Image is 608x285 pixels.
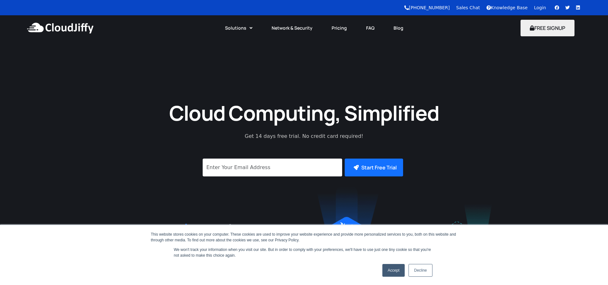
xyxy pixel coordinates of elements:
a: FREE SIGNUP [521,25,574,32]
a: Pricing [322,21,357,35]
a: Blog [384,21,413,35]
div: This website stores cookies on your computer. These cookies are used to improve your website expe... [151,232,457,243]
button: Start Free Trial [345,159,403,176]
a: Solutions [215,21,262,35]
input: Enter Your Email Address [203,159,342,176]
a: Knowledge Base [486,5,528,10]
a: FAQ [357,21,384,35]
a: Decline [409,264,432,277]
p: Get 14 days free trial. No credit card required! [216,132,392,140]
button: FREE SIGNUP [521,20,574,36]
a: Login [534,5,546,10]
h1: Cloud Computing, Simplified [161,100,448,126]
a: Accept [382,264,405,277]
a: [PHONE_NUMBER] [404,5,450,10]
p: We won't track your information when you visit our site. But in order to comply with your prefere... [174,247,434,258]
a: Sales Chat [456,5,480,10]
a: Network & Security [262,21,322,35]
